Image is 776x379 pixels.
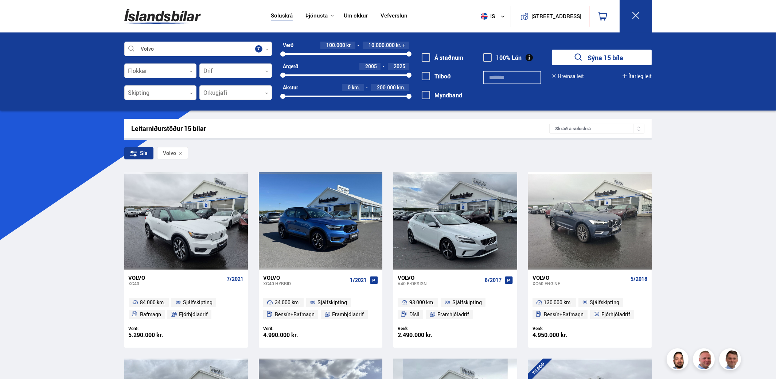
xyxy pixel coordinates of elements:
[332,310,364,319] span: Framhjóladrif
[271,12,293,20] a: Söluskrá
[533,332,590,338] div: 4.950.000 kr.
[263,281,347,286] div: XC40 HYBRID
[485,277,502,283] span: 8/2017
[552,73,584,79] button: Hreinsa leit
[365,63,377,70] span: 2005
[422,54,463,61] label: Á staðnum
[631,276,647,282] span: 5/2018
[263,332,321,338] div: 4.990.000 kr.
[352,85,360,90] span: km.
[381,12,408,20] a: Vefverslun
[623,73,652,79] button: Ítarleg leit
[483,54,522,61] label: 100% Lán
[129,332,186,338] div: 5.290.000 kr.
[129,281,224,286] div: XC40
[163,150,176,156] span: Volvo
[478,5,511,27] button: is
[124,4,201,28] img: G0Ugv5HjCgRt.svg
[183,298,212,307] span: Sjálfskipting
[398,281,481,286] div: V40 R-DESIGN
[396,42,401,48] span: kr.
[377,84,396,91] span: 200.000
[402,42,405,48] span: +
[393,270,517,348] a: Volvo V40 R-DESIGN 8/2017 93 000 km. Sjálfskipting Dísil Framhjóladrif Verð: 2.490.000 kr.
[263,274,347,281] div: Volvo
[694,349,716,371] img: siFngHWaQ9KaOqBr.png
[397,85,405,90] span: km.
[305,12,328,19] button: Þjónusta
[452,298,482,307] span: Sjálfskipting
[129,274,224,281] div: Volvo
[515,6,585,27] a: [STREET_ADDRESS]
[398,274,481,281] div: Volvo
[590,298,619,307] span: Sjálfskipting
[368,42,395,49] span: 10.000.000
[283,63,298,69] div: Árgerð
[422,92,462,98] label: Myndband
[227,276,243,282] span: 7/2021
[394,63,405,70] span: 2025
[129,326,186,331] div: Verð:
[275,298,300,307] span: 34 000 km.
[140,310,161,319] span: Rafmagn
[275,310,315,319] span: Bensín+Rafmagn
[283,42,293,48] div: Verð
[478,13,496,20] span: is
[544,310,584,319] span: Bensín+Rafmagn
[6,3,28,25] button: Open LiveChat chat widget
[398,326,455,331] div: Verð:
[437,310,469,319] span: Framhjóladrif
[409,310,420,319] span: Dísil
[318,298,347,307] span: Sjálfskipting
[259,270,382,348] a: Volvo XC40 HYBRID 1/2021 34 000 km. Sjálfskipting Bensín+Rafmagn Framhjóladrif Verð: 4.990.000 kr.
[398,332,455,338] div: 2.490.000 kr.
[528,270,652,348] a: Volvo XC60 ENGINE 5/2018 130 000 km. Sjálfskipting Bensín+Rafmagn Fjórhjóladrif Verð: 4.950.000 kr.
[481,13,488,20] img: svg+xml;base64,PHN2ZyB4bWxucz0iaHR0cDovL3d3dy53My5vcmcvMjAwMC9zdmciIHdpZHRoPSI1MTIiIGhlaWdodD0iNT...
[534,13,579,19] button: [STREET_ADDRESS]
[124,270,248,348] a: Volvo XC40 7/2021 84 000 km. Sjálfskipting Rafmagn Fjórhjóladrif Verð: 5.290.000 kr.
[409,298,434,307] span: 93 000 km.
[552,50,652,65] button: Sýna 15 bíla
[533,281,628,286] div: XC60 ENGINE
[350,277,367,283] span: 1/2021
[179,310,208,319] span: Fjórhjóladrif
[283,85,298,90] div: Akstur
[140,298,165,307] span: 84 000 km.
[533,326,590,331] div: Verð:
[720,349,742,371] img: FbJEzSuNWCJXmdc-.webp
[422,73,451,80] label: Tilboð
[263,326,321,331] div: Verð:
[346,42,352,48] span: kr.
[348,84,351,91] span: 0
[601,310,630,319] span: Fjórhjóladrif
[344,12,368,20] a: Um okkur
[549,124,644,134] div: Skráð á söluskrá
[544,298,572,307] span: 130 000 km.
[124,147,153,159] div: Sía
[132,125,550,132] div: Leitarniðurstöður 15 bílar
[533,274,628,281] div: Volvo
[668,349,690,371] img: nhp88E3Fdnt1Opn2.png
[326,42,345,49] span: 100.000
